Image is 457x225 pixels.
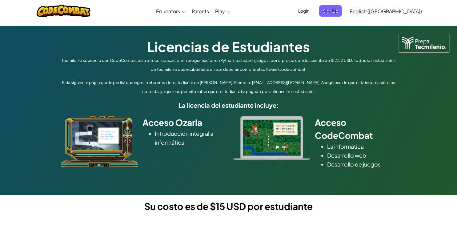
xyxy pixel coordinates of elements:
h5: La licencia del estudiante incluye: [59,100,398,110]
img: type_real_code.png [233,116,310,160]
p: Tecmilenio se asoció con CodeCombat para ofrecer educación en programación en Python, basada en j... [59,56,398,74]
a: Educators [153,3,189,19]
li: Desarrollo web [327,151,396,160]
img: Tecmilenio logo [399,34,449,52]
li: La informática [327,142,396,151]
h2: Acceso CodeCombat [315,116,396,142]
img: CodeCombat logo [37,5,90,17]
span: Play [215,8,225,14]
a: English ([GEOGRAPHIC_DATA]) [347,3,425,19]
span: Educators [156,8,180,14]
img: ozaria_acodus.png [61,116,138,167]
li: Desarrollo de juegos [327,160,396,169]
a: Play [212,3,234,19]
span: English ([GEOGRAPHIC_DATA]) [350,8,422,14]
button: Login [295,5,313,17]
p: En la siguiente página, se le pedirá que ingrese el correo del estudiante de [PERSON_NAME]. Ejemp... [59,78,398,96]
a: Parents [189,3,212,19]
h1: Licencias de Estudiantes [59,37,398,56]
li: Introducción integral a informática [155,129,224,147]
button: Sign Up [319,5,342,17]
h2: Acceso Ozaria [142,116,224,129]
